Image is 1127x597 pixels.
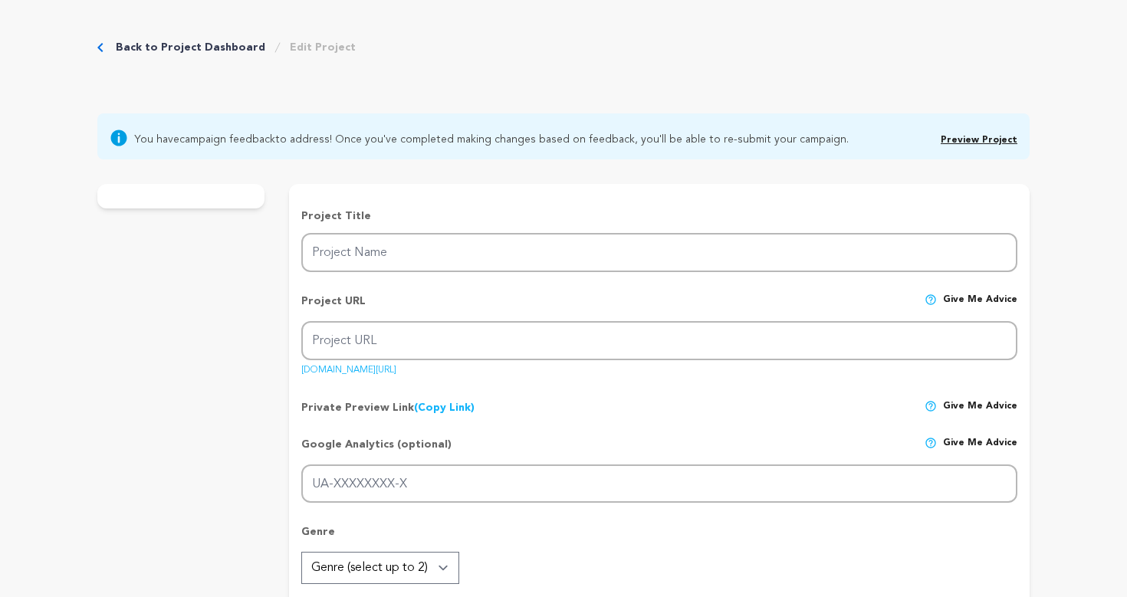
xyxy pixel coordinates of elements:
[301,524,1017,552] p: Genre
[290,40,356,55] a: Edit Project
[301,464,1017,504] input: UA-XXXXXXXX-X
[925,400,937,412] img: help-circle.svg
[941,136,1017,145] a: Preview Project
[925,437,937,449] img: help-circle.svg
[301,321,1017,360] input: Project URL
[943,437,1017,464] span: Give me advice
[116,40,265,55] a: Back to Project Dashboard
[943,294,1017,321] span: Give me advice
[301,400,475,415] p: Private Preview Link
[301,233,1017,272] input: Project Name
[925,294,937,306] img: help-circle.svg
[301,294,366,321] p: Project URL
[301,359,396,375] a: [DOMAIN_NAME][URL]
[943,400,1017,415] span: Give me advice
[97,40,356,55] div: Breadcrumb
[179,134,275,145] a: campaign feedback
[301,437,452,464] p: Google Analytics (optional)
[134,129,849,147] span: You have to address! Once you've completed making changes based on feedback, you'll be able to re...
[414,402,475,413] a: (Copy Link)
[301,208,1017,224] p: Project Title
